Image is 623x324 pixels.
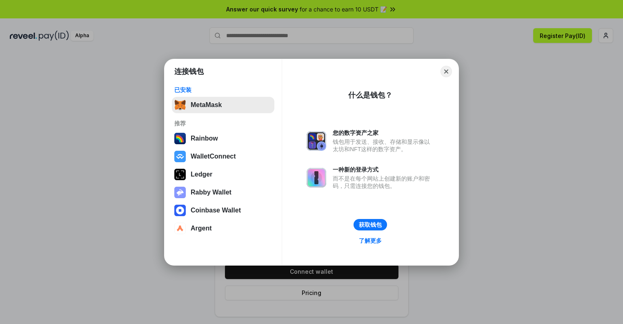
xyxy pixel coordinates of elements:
img: svg+xml,%3Csvg%20xmlns%3D%22http%3A%2F%2Fwww.w3.org%2F2000%2Fsvg%22%20width%3D%2228%22%20height%3... [174,169,186,180]
img: svg+xml,%3Csvg%20xmlns%3D%22http%3A%2F%2Fwww.w3.org%2F2000%2Fsvg%22%20fill%3D%22none%22%20viewBox... [307,168,326,188]
div: Argent [191,225,212,232]
img: svg+xml,%3Csvg%20fill%3D%22none%22%20height%3D%2233%22%20viewBox%3D%220%200%2035%2033%22%20width%... [174,99,186,111]
img: svg+xml,%3Csvg%20xmlns%3D%22http%3A%2F%2Fwww.w3.org%2F2000%2Fsvg%22%20fill%3D%22none%22%20viewBox... [174,187,186,198]
img: svg+xml,%3Csvg%20width%3D%2228%22%20height%3D%2228%22%20viewBox%3D%220%200%2028%2028%22%20fill%3D... [174,151,186,162]
h1: 连接钱包 [174,67,204,76]
div: 一种新的登录方式 [333,166,434,173]
img: svg+xml,%3Csvg%20width%3D%2228%22%20height%3D%2228%22%20viewBox%3D%220%200%2028%2028%22%20fill%3D... [174,205,186,216]
button: Close [441,66,452,77]
div: WalletConnect [191,153,236,160]
button: Ledger [172,166,274,183]
button: Coinbase Wallet [172,202,274,219]
div: 钱包用于发送、接收、存储和显示像以太坊和NFT这样的数字资产。 [333,138,434,153]
button: Argent [172,220,274,237]
div: 您的数字资产之家 [333,129,434,136]
img: svg+xml,%3Csvg%20xmlns%3D%22http%3A%2F%2Fwww.w3.org%2F2000%2Fsvg%22%20fill%3D%22none%22%20viewBox... [307,131,326,151]
img: svg+xml,%3Csvg%20width%3D%2228%22%20height%3D%2228%22%20viewBox%3D%220%200%2028%2028%22%20fill%3D... [174,223,186,234]
button: 获取钱包 [354,219,387,230]
div: 已安装 [174,86,272,94]
div: 而不是在每个网站上创建新的账户和密码，只需连接您的钱包。 [333,175,434,190]
div: Rabby Wallet [191,189,231,196]
div: 了解更多 [359,237,382,244]
button: Rainbow [172,130,274,147]
button: MetaMask [172,97,274,113]
button: WalletConnect [172,148,274,165]
img: svg+xml,%3Csvg%20width%3D%22120%22%20height%3D%22120%22%20viewBox%3D%220%200%20120%20120%22%20fil... [174,133,186,144]
div: Coinbase Wallet [191,207,241,214]
div: 推荐 [174,120,272,127]
button: Rabby Wallet [172,184,274,201]
a: 了解更多 [354,235,387,246]
div: 获取钱包 [359,221,382,228]
div: MetaMask [191,101,222,109]
div: Ledger [191,171,212,178]
div: Rainbow [191,135,218,142]
div: 什么是钱包？ [348,90,392,100]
